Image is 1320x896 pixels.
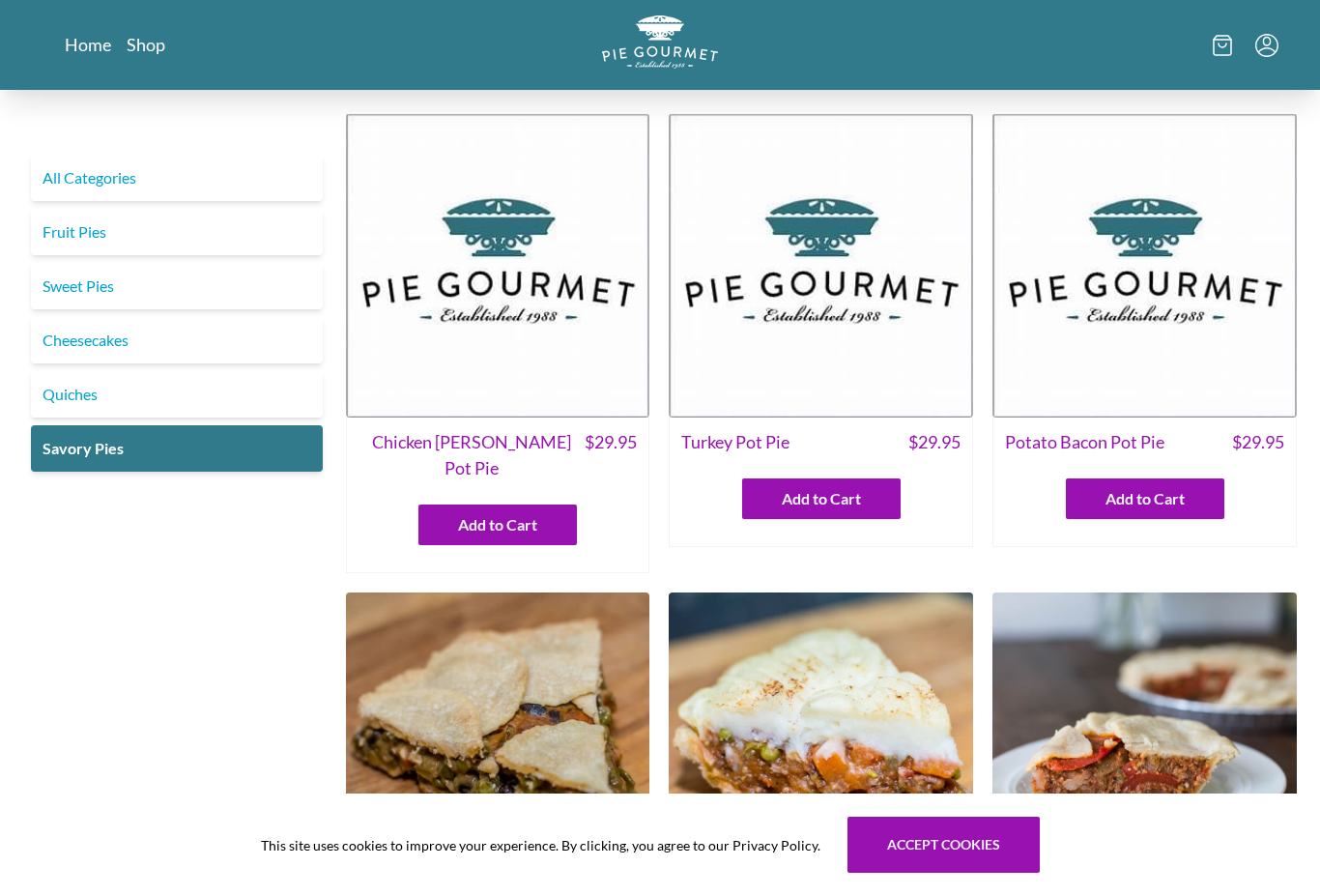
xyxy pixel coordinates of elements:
[31,317,323,363] a: Cheesecakes
[31,425,323,472] a: Savory Pies
[359,429,586,481] span: Chicken [PERSON_NAME] Pot Pie
[908,429,961,455] span: $ 29.95
[782,487,861,510] span: Add to Cart
[1105,487,1185,510] span: Add to Cart
[31,263,323,309] a: Sweet Pies
[65,33,111,56] a: Home
[1066,478,1224,519] button: Add to Cart
[1232,429,1284,455] span: $ 29.95
[1005,429,1164,455] span: Potato Bacon Pot Pie
[992,113,1297,418] img: Potato Bacon Pot Pie
[346,113,650,418] img: Chicken Curry Pot Pie
[585,429,637,481] span: $ 29.95
[1255,34,1278,57] button: Menu
[127,33,165,56] a: Shop
[458,513,537,536] span: Add to Cart
[602,15,718,74] a: Logo
[261,835,820,855] span: This site uses cookies to improve your experience. By clicking, you agree to our Privacy Policy.
[847,817,1040,873] button: Accept cookies
[742,478,901,519] button: Add to Cart
[418,505,577,545] button: Add to Cart
[602,15,718,69] img: logo
[31,209,323,255] a: Fruit Pies
[31,371,323,418] a: Quiches
[669,113,973,418] img: Turkey Pot Pie
[31,155,323,201] a: All Categories
[681,429,789,455] span: Turkey Pot Pie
